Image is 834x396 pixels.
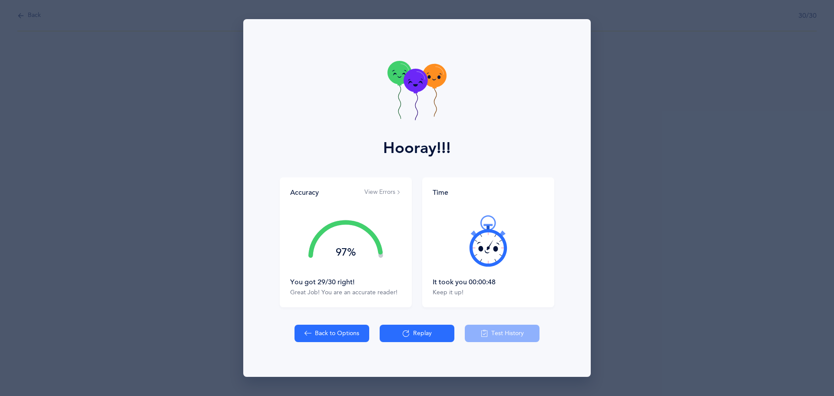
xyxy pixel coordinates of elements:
[295,325,369,342] button: Back to Options
[290,188,319,197] div: Accuracy
[290,289,401,297] div: Great Job! You are an accurate reader!
[383,136,451,160] div: Hooray!!!
[433,188,544,197] div: Time
[290,277,401,287] div: You got 29/30 right!
[433,277,544,287] div: It took you 00:00:48
[433,289,544,297] div: Keep it up!
[308,247,383,258] div: 97%
[364,188,401,197] button: View Errors
[380,325,454,342] button: Replay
